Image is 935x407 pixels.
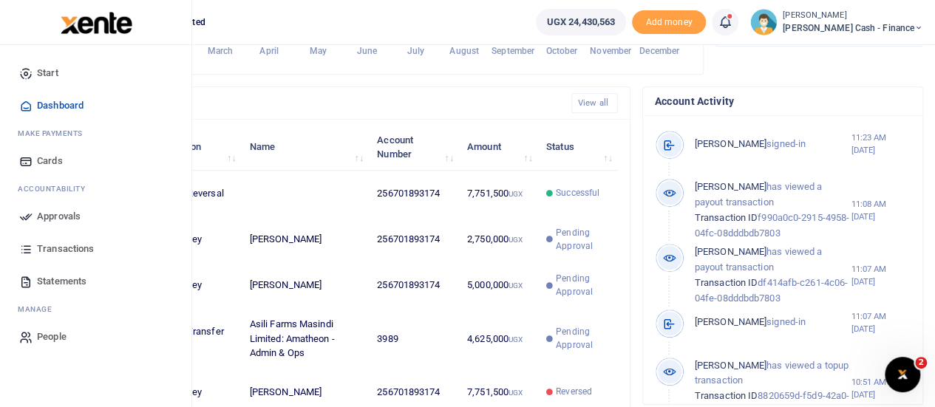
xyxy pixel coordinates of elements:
img: profile-user [750,9,777,35]
a: View all [571,93,618,113]
li: M [12,122,180,145]
tspan: April [259,46,279,56]
span: UGX 24,430,563 [547,15,615,30]
td: 256701893174 [369,216,459,262]
td: 4,625,000 [459,309,538,369]
small: 11:08 AM [DATE] [851,198,911,223]
small: 10:51 AM [DATE] [851,376,911,401]
th: Status: activate to sort column ascending [538,124,618,170]
tspan: October [546,46,579,56]
a: Add money [632,16,706,27]
li: Wallet ballance [530,9,632,35]
tspan: June [356,46,377,56]
span: [PERSON_NAME] [695,138,766,149]
span: [PERSON_NAME] [695,360,766,371]
span: Successful [556,186,599,199]
a: Transactions [12,233,180,265]
span: Transaction ID [695,277,758,288]
small: 11:23 AM [DATE] [851,131,911,157]
tspan: May [309,46,326,56]
small: UGX [509,335,523,343]
tspan: November [590,46,632,56]
a: People [12,321,180,353]
span: Transaction ID [695,390,758,401]
small: 11:07 AM [DATE] [851,263,911,288]
td: [PERSON_NAME] [242,216,369,262]
p: has viewed a payout transaction f990a0c0-2915-4958-04fc-08dddbdb7803 [695,179,851,241]
a: Start [12,57,180,89]
span: [PERSON_NAME] [695,181,766,192]
tspan: September [492,46,535,56]
span: 2 [915,357,927,369]
td: 256701893174 [369,171,459,216]
small: UGX [509,190,523,198]
p: signed-in [695,137,851,152]
li: M [12,298,180,321]
span: Add money [632,10,706,35]
td: 3989 [369,309,459,369]
a: logo-small logo-large logo-large [59,16,132,27]
tspan: August [449,46,479,56]
a: Dashboard [12,89,180,122]
td: 256701893174 [369,262,459,308]
span: Transaction ID [695,212,758,223]
span: Pending Approval [556,226,609,253]
span: Dashboard [37,98,84,113]
a: Statements [12,265,180,298]
th: Account Number: activate to sort column ascending [369,124,459,170]
li: Ac [12,177,180,200]
td: 5,000,000 [459,262,538,308]
tspan: March [208,46,234,56]
iframe: Intercom live chat [885,357,920,392]
tspan: July [407,46,424,56]
span: Transactions [37,242,94,256]
small: UGX [509,389,523,397]
span: ake Payments [25,128,83,139]
span: Cards [37,154,63,168]
th: Amount: activate to sort column ascending [459,124,538,170]
img: logo-large [61,12,132,34]
span: anage [25,304,52,315]
p: has viewed a payout transaction df414afb-c261-4c06-04fe-08dddbdb7803 [695,244,851,306]
span: [PERSON_NAME] [695,246,766,257]
h4: Account Activity [655,93,911,109]
a: Cards [12,145,180,177]
td: 7,751,500 [459,171,538,216]
span: Statements [37,274,86,289]
td: Asili Farms Masindi Limited: Amatheon - Admin & Ops [242,309,369,369]
small: UGX [509,281,523,290]
a: profile-user [PERSON_NAME] [PERSON_NAME] Cash - Finance [750,9,923,35]
span: Start [37,66,58,81]
h4: Recent Transactions [69,95,560,112]
span: countability [29,183,85,194]
th: Name: activate to sort column ascending [242,124,369,170]
span: People [37,329,67,344]
span: [PERSON_NAME] Cash - Finance [783,21,923,35]
a: UGX 24,430,563 [536,9,626,35]
small: [PERSON_NAME] [783,10,923,22]
span: Pending Approval [556,325,609,352]
li: Toup your wallet [632,10,706,35]
span: Pending Approval [556,272,609,298]
td: [PERSON_NAME] [242,262,369,308]
span: Reversed [556,385,592,398]
td: 2,750,000 [459,216,538,262]
span: [PERSON_NAME] [695,316,766,327]
p: signed-in [695,315,851,330]
small: UGX [509,236,523,244]
a: Approvals [12,200,180,233]
small: 11:07 AM [DATE] [851,310,911,335]
tspan: December [639,46,680,56]
span: Approvals [37,209,81,224]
